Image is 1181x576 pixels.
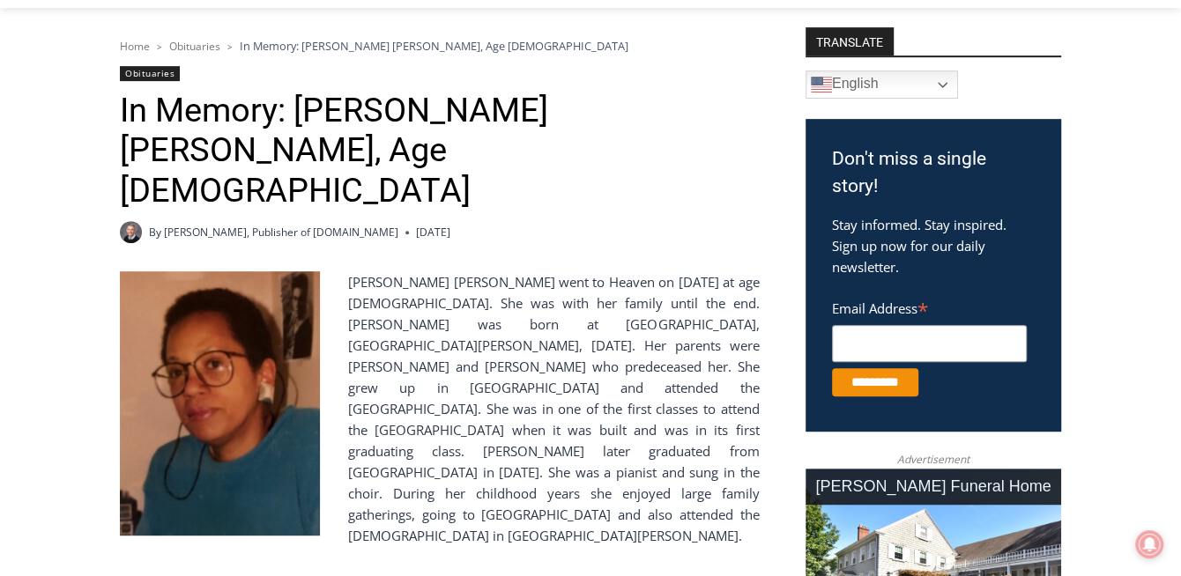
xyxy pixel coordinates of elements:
[832,291,1027,322] label: Email Address
[149,224,161,240] span: By
[169,39,220,54] a: Obituaries
[424,171,854,219] a: Intern @ [DOMAIN_NAME]
[880,451,987,468] span: Advertisement
[157,41,162,53] span: >
[806,27,894,55] strong: TRANSLATE
[445,1,833,171] div: "The first chef I interviewed talked about coming to [GEOGRAPHIC_DATA] from [GEOGRAPHIC_DATA] in ...
[120,91,759,211] h1: In Memory: [PERSON_NAME] [PERSON_NAME], Age [DEMOGRAPHIC_DATA]
[120,39,150,54] a: Home
[806,469,1061,505] div: [PERSON_NAME] Funeral Home
[832,214,1035,277] p: Stay informed. Stay inspired. Sign up now for our daily newsletter.
[461,175,817,215] span: Intern @ [DOMAIN_NAME]
[811,74,832,95] img: en
[227,41,233,53] span: >
[416,224,450,240] time: [DATE]
[120,66,180,81] a: Obituaries
[240,38,628,54] span: In Memory: [PERSON_NAME] [PERSON_NAME], Age [DEMOGRAPHIC_DATA]
[832,145,1035,201] h3: Don't miss a single story!
[806,70,958,99] a: English
[120,37,759,55] nav: Breadcrumbs
[120,271,759,546] p: [PERSON_NAME] [PERSON_NAME] went to Heaven on [DATE] at age [DEMOGRAPHIC_DATA]. She was with her ...
[120,271,320,535] img: Obituary - Carole Hines Worthington
[120,221,142,243] a: Author image
[164,225,398,240] a: [PERSON_NAME], Publisher of [DOMAIN_NAME]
